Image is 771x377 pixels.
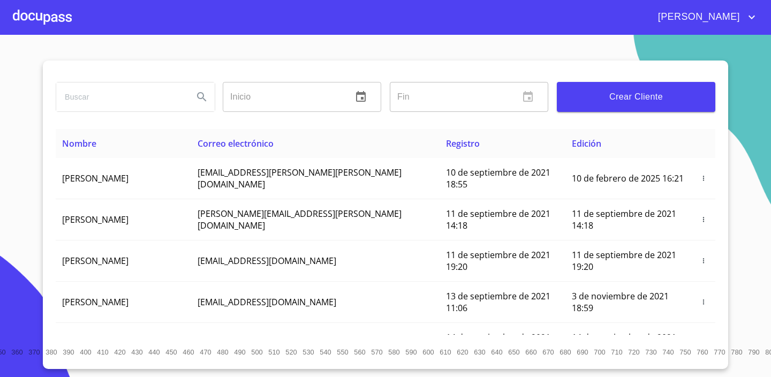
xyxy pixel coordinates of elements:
span: 610 [440,348,451,356]
span: Nombre [62,138,96,149]
button: 700 [591,343,608,360]
span: 530 [303,348,314,356]
button: 470 [197,343,214,360]
span: [EMAIL_ADDRESS][PERSON_NAME][PERSON_NAME][DOMAIN_NAME] [198,167,402,190]
button: 710 [608,343,625,360]
span: 480 [217,348,228,356]
span: 720 [628,348,639,356]
button: Crear Cliente [557,82,715,112]
span: 10 de septiembre de 2021 18:55 [446,167,550,190]
button: 520 [283,343,300,360]
span: 620 [457,348,468,356]
button: 690 [574,343,591,360]
button: 620 [454,343,471,360]
button: 410 [94,343,111,360]
span: [PERSON_NAME] [62,296,128,308]
button: 440 [146,343,163,360]
button: 390 [60,343,77,360]
button: 610 [437,343,454,360]
button: 500 [248,343,266,360]
button: 760 [694,343,711,360]
button: 680 [557,343,574,360]
span: 550 [337,348,348,356]
span: [PERSON_NAME][EMAIL_ADDRESS][PERSON_NAME][DOMAIN_NAME] [198,208,402,231]
button: 380 [43,343,60,360]
button: 580 [385,343,403,360]
span: 11 de septiembre de 2021 19:20 [572,249,676,273]
span: 370 [28,348,40,356]
span: 590 [405,348,417,356]
button: 660 [523,343,540,360]
span: 560 [354,348,365,356]
button: 630 [471,343,488,360]
button: 360 [9,343,26,360]
button: 450 [163,343,180,360]
span: 640 [491,348,502,356]
button: Search [189,84,215,110]
span: 430 [131,348,142,356]
span: 700 [594,348,605,356]
button: 740 [660,343,677,360]
button: 600 [420,343,437,360]
span: 660 [525,348,536,356]
span: 14 de septiembre de 2021 12:26 [446,331,550,355]
span: 490 [234,348,245,356]
span: 760 [697,348,708,356]
span: [PERSON_NAME] [62,214,128,225]
button: 560 [351,343,368,360]
button: 490 [231,343,248,360]
span: [PERSON_NAME] [62,172,128,184]
span: 360 [11,348,22,356]
span: 730 [645,348,656,356]
button: 790 [745,343,762,360]
span: Correo electrónico [198,138,274,149]
button: 430 [128,343,146,360]
span: 14 de septiembre de 2021 12:26 [572,331,676,355]
span: 13 de septiembre de 2021 11:06 [446,290,550,314]
span: 570 [371,348,382,356]
span: 410 [97,348,108,356]
span: 680 [560,348,571,356]
span: 750 [679,348,691,356]
button: 550 [334,343,351,360]
span: Edición [572,138,601,149]
span: 630 [474,348,485,356]
span: 580 [388,348,399,356]
button: 770 [711,343,728,360]
span: 670 [542,348,554,356]
span: 390 [63,348,74,356]
button: 750 [677,343,694,360]
span: 600 [422,348,434,356]
span: Crear Cliente [565,89,707,104]
button: 420 [111,343,128,360]
span: 520 [285,348,297,356]
button: 370 [26,343,43,360]
span: [EMAIL_ADDRESS][DOMAIN_NAME] [198,255,336,267]
span: 3 de noviembre de 2021 18:59 [572,290,669,314]
button: 670 [540,343,557,360]
button: 640 [488,343,505,360]
button: 510 [266,343,283,360]
span: 740 [662,348,674,356]
span: [PERSON_NAME] [650,9,745,26]
span: 420 [114,348,125,356]
button: account of current user [650,9,758,26]
span: 650 [508,348,519,356]
span: 510 [268,348,279,356]
input: search [56,82,185,111]
span: Registro [446,138,480,149]
span: 460 [183,348,194,356]
span: 690 [577,348,588,356]
span: 450 [165,348,177,356]
button: 570 [368,343,385,360]
span: [EMAIL_ADDRESS][DOMAIN_NAME] [198,296,336,308]
button: 530 [300,343,317,360]
span: 500 [251,348,262,356]
span: 470 [200,348,211,356]
span: 790 [748,348,759,356]
span: 10 de febrero de 2025 16:21 [572,172,684,184]
span: 540 [320,348,331,356]
span: 11 de septiembre de 2021 14:18 [572,208,676,231]
span: 380 [46,348,57,356]
span: 400 [80,348,91,356]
